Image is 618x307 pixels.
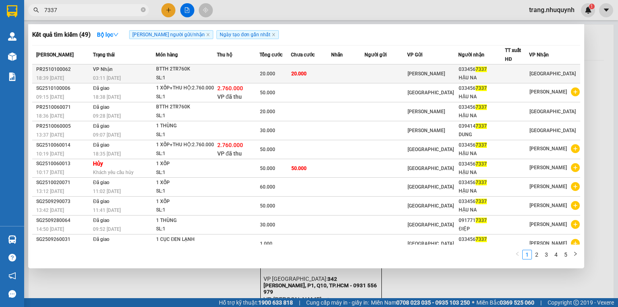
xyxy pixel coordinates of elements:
span: 13:42 [DATE] [36,207,64,213]
span: [GEOGRAPHIC_DATA] [408,241,454,247]
span: Tổng cước [260,52,282,58]
span: Trạng thái [93,52,115,58]
div: 033456 [459,197,505,206]
span: 2.760.000 [217,142,243,148]
span: down [113,32,119,37]
div: SL: 1 [156,244,216,253]
div: HẬU NA [459,149,505,158]
span: [PERSON_NAME] [408,128,445,133]
span: plus-circle [571,87,580,96]
span: question-circle [8,254,16,261]
span: VP đã thu [217,93,242,100]
button: Bộ lọcdown [91,28,125,41]
span: 20.000 [260,71,275,77]
div: PR2510100062 [36,65,91,74]
div: SL: 1 [156,187,216,196]
input: Tìm tên, số ĐT hoặc mã đơn [44,6,139,15]
li: 4 [551,250,561,259]
span: plus-circle [571,220,580,229]
div: SG2509280064 [36,216,91,225]
span: 10:19 [DATE] [36,151,64,157]
span: [PERSON_NAME] [529,89,567,95]
span: 18:36 [DATE] [36,113,64,119]
span: [PERSON_NAME] [36,52,74,58]
span: 18:38 [DATE] [93,94,121,100]
span: [PERSON_NAME] [529,203,567,208]
span: right [573,251,578,256]
span: plus-circle [571,201,580,210]
div: 033456 [459,103,505,112]
span: Đã giao [93,218,109,223]
div: SL: 1 [156,74,216,83]
span: 11:41 [DATE] [93,207,121,213]
span: TT xuất HĐ [505,48,521,62]
span: 13:12 [DATE] [36,189,64,194]
span: 7337 [476,66,487,72]
span: 1.000 [260,241,272,247]
div: SG2510060014 [36,141,91,149]
button: right [571,250,580,259]
div: 091771 [459,216,505,225]
li: 2 [532,250,542,259]
span: 09:28 [DATE] [93,113,121,119]
span: 14:50 [DATE] [36,226,64,232]
a: 1 [523,250,531,259]
span: Đã giao [93,236,109,242]
span: Chưa cước [291,52,315,58]
a: 5 [561,250,570,259]
span: 09:07 [DATE] [93,132,121,138]
span: [GEOGRAPHIC_DATA] [529,71,576,77]
span: message [8,290,16,298]
li: 5 [561,250,571,259]
button: left [513,250,522,259]
div: SL: 1 [156,93,216,102]
span: 10:17 [DATE] [36,170,64,175]
div: PR2510060005 [36,122,91,131]
div: ĐIỆP [459,225,505,233]
div: SL: 1 [156,131,216,139]
span: notification [8,272,16,280]
span: close [272,33,276,37]
span: 7337 [476,236,487,242]
div: SL: 1 [156,225,216,234]
strong: Hủy [93,160,103,167]
span: plus-circle [571,239,580,248]
h3: Kết quả tìm kiếm ( 49 ) [32,31,91,39]
span: [GEOGRAPHIC_DATA] [408,203,454,209]
div: 033456 [459,160,505,168]
span: [GEOGRAPHIC_DATA] [529,128,576,133]
span: 20.000 [291,71,307,77]
div: PR2510060071 [36,103,91,112]
span: plus-circle [571,163,580,172]
span: Đã giao [93,123,109,129]
span: [GEOGRAPHIC_DATA] [408,184,454,190]
div: HẬU NA [459,187,505,195]
span: 20.000 [260,109,275,114]
div: SL: 1 [156,149,216,158]
span: 50.000 [260,90,275,95]
span: 7337 [476,161,487,167]
img: logo-vxr [7,5,17,17]
div: 039414 [459,122,505,131]
span: 13:37 [DATE] [36,132,64,138]
span: 50.000 [291,166,307,171]
li: Next Page [571,250,580,259]
img: warehouse-icon [8,32,16,41]
a: 3 [542,250,551,259]
div: HẬU NA [459,168,505,177]
span: 11:02 [DATE] [93,189,121,194]
img: warehouse-icon [8,52,16,61]
span: [GEOGRAPHIC_DATA] [529,109,576,114]
span: 18:35 [DATE] [93,151,121,157]
span: 7337 [476,104,487,110]
span: 30.000 [260,222,275,228]
span: plus-circle [571,182,580,191]
img: solution-icon [8,73,16,81]
span: 30.000 [260,128,275,133]
div: DUNG [459,131,505,139]
li: 3 [542,250,551,259]
li: Previous Page [513,250,522,259]
div: HẬU NA [459,93,505,101]
span: [PERSON_NAME] [529,165,567,170]
div: 033456 [459,178,505,187]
